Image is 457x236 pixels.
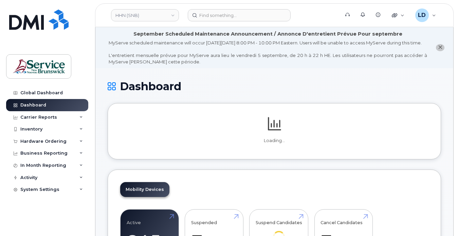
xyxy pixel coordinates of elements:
div: MyServe scheduled maintenance will occur [DATE][DATE] 8:00 PM - 10:00 PM Eastern. Users will be u... [109,40,427,65]
div: September Scheduled Maintenance Announcement / Annonce D'entretient Prévue Pour septembre [133,31,402,38]
a: Mobility Devices [120,182,169,197]
button: close notification [436,44,444,51]
h1: Dashboard [108,80,441,92]
p: Loading... [120,138,428,144]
